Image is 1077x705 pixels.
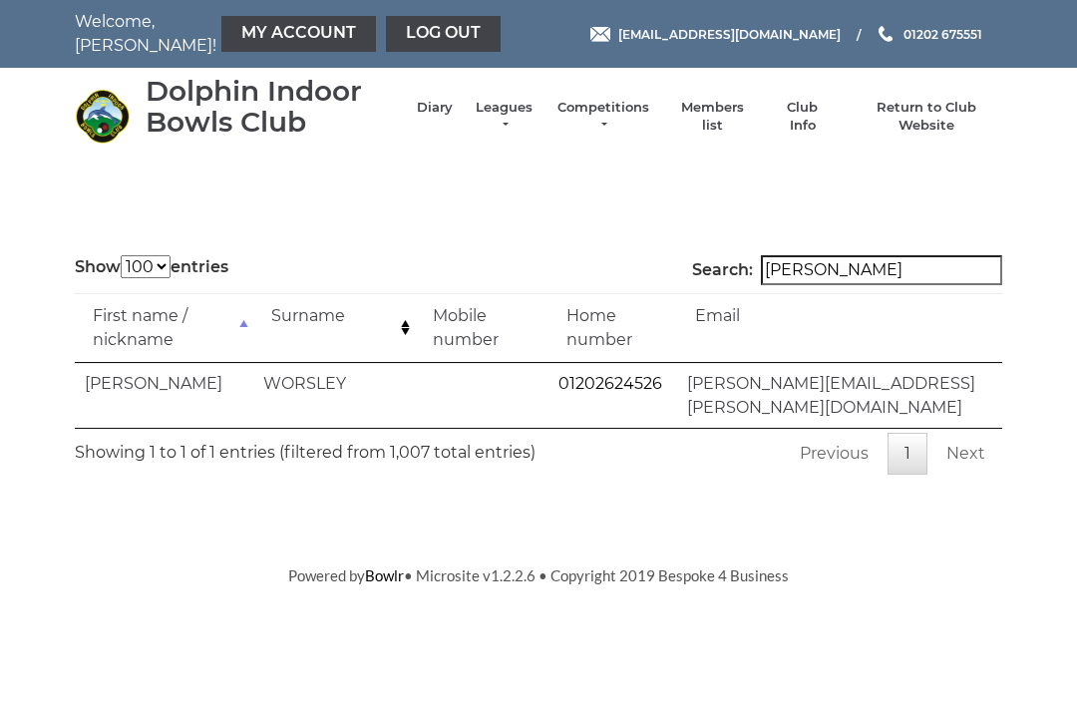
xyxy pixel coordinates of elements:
td: WORSLEY [253,363,415,428]
td: First name / nickname: activate to sort column descending [75,293,253,363]
td: Surname: activate to sort column ascending [253,293,415,363]
a: Leagues [473,99,536,135]
a: My Account [221,16,376,52]
a: Next [929,433,1002,475]
img: Dolphin Indoor Bowls Club [75,89,130,144]
td: [PERSON_NAME] [75,363,253,428]
a: Log out [386,16,501,52]
a: Diary [417,99,453,117]
label: Search: [692,255,1002,285]
td: Mobile number [415,293,548,363]
a: Phone us 01202 675551 [876,25,982,44]
span: [EMAIL_ADDRESS][DOMAIN_NAME] [618,26,841,41]
label: Show entries [75,255,228,279]
a: 1 [888,433,927,475]
a: Competitions [555,99,651,135]
input: Search: [761,255,1002,285]
select: Showentries [121,255,171,278]
td: Email [677,293,1002,363]
span: 01202 675551 [903,26,982,41]
nav: Welcome, [PERSON_NAME]! [75,10,444,58]
div: Showing 1 to 1 of 1 entries (filtered from 1,007 total entries) [75,429,536,465]
a: Members list [670,99,753,135]
td: Home number [548,293,677,363]
img: Email [590,27,610,42]
span: Powered by • Microsite v1.2.2.6 • Copyright 2019 Bespoke 4 Business [288,566,789,584]
div: Dolphin Indoor Bowls Club [146,76,397,138]
a: Previous [783,433,886,475]
img: Phone us [879,26,893,42]
td: [PERSON_NAME][EMAIL_ADDRESS][PERSON_NAME][DOMAIN_NAME] [677,363,1002,428]
a: Return to Club Website [852,99,1002,135]
a: 01202624526 [558,374,662,393]
a: Club Info [774,99,832,135]
a: Email [EMAIL_ADDRESS][DOMAIN_NAME] [590,25,841,44]
a: Bowlr [365,566,404,584]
